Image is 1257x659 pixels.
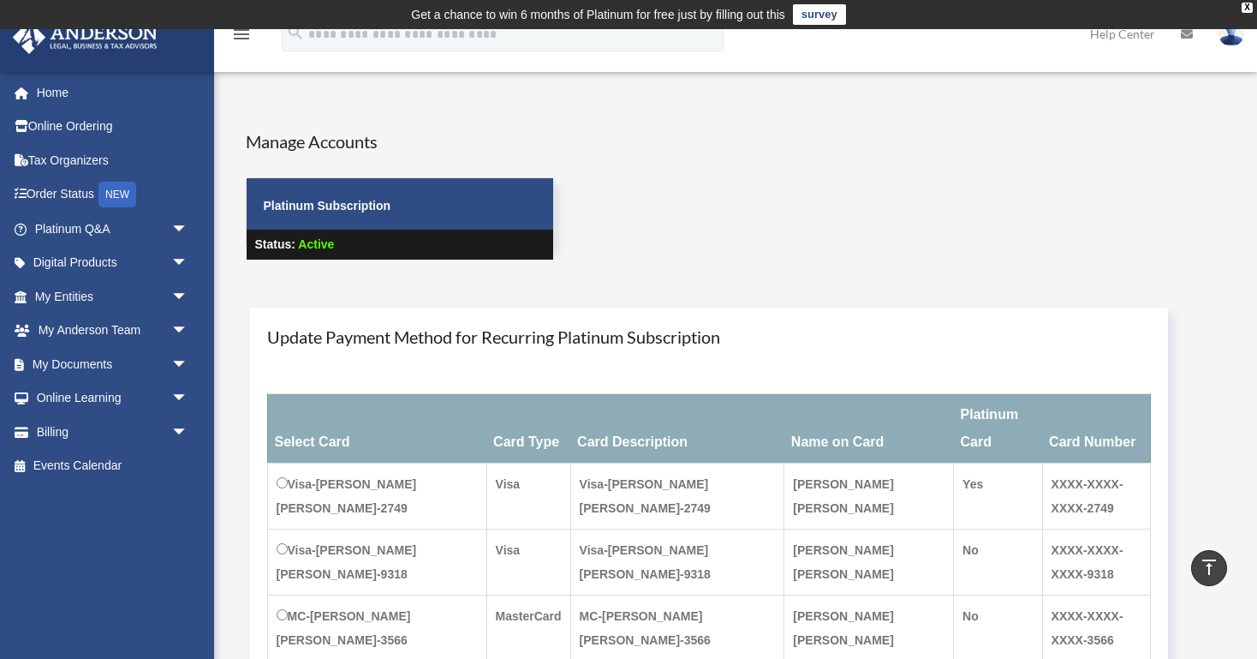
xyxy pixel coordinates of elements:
[486,394,570,464] th: Card Type
[171,279,206,315] span: arrow_drop_down
[1042,394,1150,464] th: Card Number
[264,199,391,213] strong: Platinum Subscription
[171,212,206,247] span: arrow_drop_down
[1242,3,1253,13] div: close
[954,464,1043,530] td: Yes
[267,325,1152,349] h4: Update Payment Method for Recurring Platinum Subscription
[255,237,295,251] strong: Status:
[12,279,214,314] a: My Entitiesarrow_drop_down
[171,381,206,416] span: arrow_drop_down
[12,347,214,381] a: My Documentsarrow_drop_down
[784,394,954,464] th: Name on Card
[784,464,954,530] td: [PERSON_NAME] [PERSON_NAME]
[12,143,214,177] a: Tax Organizers
[12,314,214,348] a: My Anderson Teamarrow_drop_down
[954,530,1043,596] td: No
[171,347,206,382] span: arrow_drop_down
[1042,530,1150,596] td: XXXX-XXXX-XXXX-9318
[267,464,486,530] td: Visa-[PERSON_NAME] [PERSON_NAME]-2749
[12,381,214,416] a: Online Learningarrow_drop_down
[267,394,486,464] th: Select Card
[12,75,214,110] a: Home
[411,4,785,25] div: Get a chance to win 6 months of Platinum for free just by filling out this
[231,30,252,45] a: menu
[98,182,136,207] div: NEW
[171,415,206,450] span: arrow_drop_down
[793,4,846,25] a: survey
[1199,557,1219,578] i: vertical_align_top
[246,129,554,153] h4: Manage Accounts
[171,314,206,349] span: arrow_drop_down
[286,23,305,42] i: search
[267,530,486,596] td: Visa-[PERSON_NAME] [PERSON_NAME]-9318
[1191,550,1227,586] a: vertical_align_top
[12,212,214,246] a: Platinum Q&Aarrow_drop_down
[171,246,206,281] span: arrow_drop_down
[570,394,784,464] th: Card Description
[784,530,954,596] td: [PERSON_NAME] [PERSON_NAME]
[8,21,163,54] img: Anderson Advisors Platinum Portal
[486,464,570,530] td: Visa
[954,394,1043,464] th: Platinum Card
[231,24,252,45] i: menu
[12,415,214,449] a: Billingarrow_drop_down
[570,464,784,530] td: Visa-[PERSON_NAME] [PERSON_NAME]-2749
[12,110,214,144] a: Online Ordering
[12,449,214,483] a: Events Calendar
[1042,464,1150,530] td: XXXX-XXXX-XXXX-2749
[12,177,214,213] a: Order StatusNEW
[298,237,334,251] span: Active
[570,530,784,596] td: Visa-[PERSON_NAME] [PERSON_NAME]-9318
[486,530,570,596] td: Visa
[12,246,214,280] a: Digital Productsarrow_drop_down
[1218,21,1244,46] img: User Pic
